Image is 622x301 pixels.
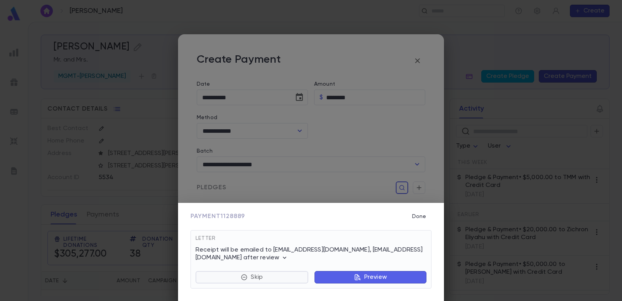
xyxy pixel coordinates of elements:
[196,235,426,246] div: Letter
[251,273,263,281] p: Skip
[196,246,426,262] p: Receipt will be emailed to [EMAIL_ADDRESS][DOMAIN_NAME], [EMAIL_ADDRESS][DOMAIN_NAME] after review
[196,271,308,283] button: Skip
[364,273,387,281] p: Preview
[190,213,245,220] span: Payment 1128889
[314,271,426,283] button: Preview
[407,209,432,224] button: Done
